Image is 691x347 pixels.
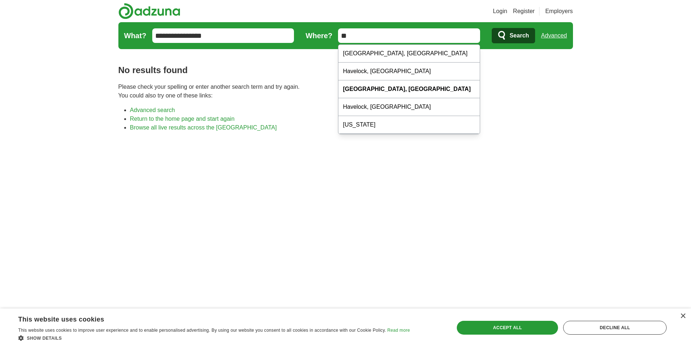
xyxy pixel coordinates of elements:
[130,107,175,113] a: Advanced search
[492,28,535,43] button: Search
[18,313,392,324] div: This website uses cookies
[563,321,667,335] div: Decline all
[306,30,332,41] label: Where?
[130,124,277,131] a: Browse all live results across the [GEOGRAPHIC_DATA]
[338,98,480,116] div: Havelock, [GEOGRAPHIC_DATA]
[338,63,480,80] div: Havelock, [GEOGRAPHIC_DATA]
[493,7,507,16] a: Login
[680,314,686,319] div: Close
[130,116,235,122] a: Return to the home page and start again
[338,116,480,134] div: [US_STATE]
[118,83,573,100] p: Please check your spelling or enter another search term and try again. You could also try one of ...
[124,30,146,41] label: What?
[387,328,410,333] a: Read more, opens a new window
[541,28,567,43] a: Advanced
[457,321,558,335] div: Accept all
[545,7,573,16] a: Employers
[118,3,180,19] img: Adzuna logo
[510,28,529,43] span: Search
[18,334,410,342] div: Show details
[27,336,62,341] span: Show details
[338,45,480,63] div: [GEOGRAPHIC_DATA], [GEOGRAPHIC_DATA]
[343,86,471,92] strong: [GEOGRAPHIC_DATA], [GEOGRAPHIC_DATA]
[18,328,386,333] span: This website uses cookies to improve user experience and to enable personalised advertising. By u...
[513,7,535,16] a: Register
[118,64,573,77] h1: No results found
